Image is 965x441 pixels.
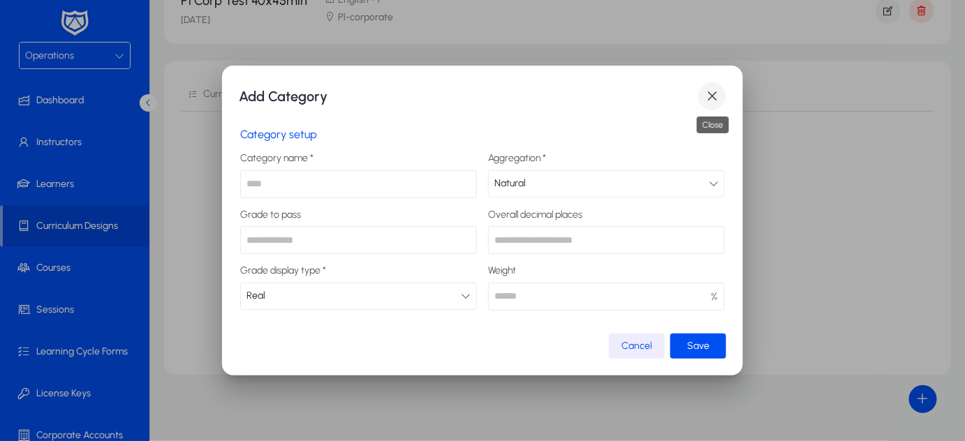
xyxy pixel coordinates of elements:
[621,340,652,352] span: Cancel
[711,288,718,305] span: %
[488,209,725,221] label: Overall decimal places
[239,85,698,107] h1: Add Category
[494,177,526,189] span: Natural
[697,117,729,133] div: Close
[240,209,477,221] label: Grade to pass
[488,265,725,276] label: Weight
[240,128,725,142] h4: Category setup
[246,290,265,301] span: Real
[488,153,725,164] label: Aggregation *
[240,153,477,164] label: Category name *
[670,334,726,359] button: Save
[240,265,477,276] label: Grade display type *
[687,340,709,352] span: Save
[609,334,665,359] button: Cancel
